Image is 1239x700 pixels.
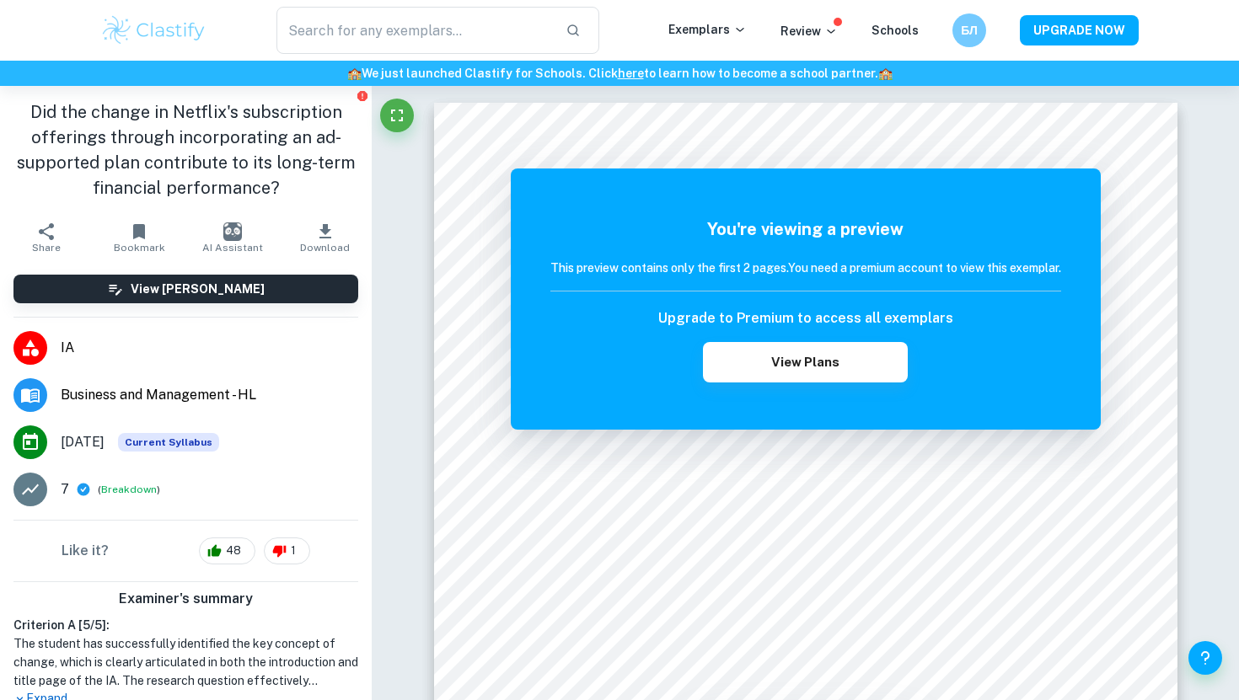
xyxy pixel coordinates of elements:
[93,214,185,261] button: Bookmark
[550,259,1061,277] h6: This preview contains only the first 2 pages. You need a premium account to view this exemplar.
[202,242,263,254] span: AI Assistant
[13,634,358,690] h1: The student has successfully identified the key concept of change, which is clearly articulated i...
[960,21,979,40] h6: БЛ
[100,13,207,47] img: Clastify logo
[347,67,362,80] span: 🏫
[668,20,747,39] p: Exemplars
[118,433,219,452] span: Current Syllabus
[13,99,358,200] h1: Did the change in Netflix's subscription offerings through incorporating an ad-supported plan con...
[1188,641,1222,675] button: Help and Feedback
[217,542,250,559] span: 48
[878,67,893,80] span: 🏫
[282,542,305,559] span: 1
[380,99,414,132] button: Fullscreen
[550,216,1061,242] h5: You're viewing a preview
[118,433,219,452] div: This exemplar is based on the current syllabus. Feel free to refer to it for inspiration/ideas wh...
[223,222,242,241] img: AI Assistant
[276,7,552,54] input: Search for any exemplars...
[62,541,109,561] h6: Like it?
[61,385,358,405] span: Business and Management - HL
[101,482,157,497] button: Breakdown
[658,308,953,329] h6: Upgrade to Premium to access all exemplars
[61,432,105,452] span: [DATE]
[114,242,165,254] span: Bookmark
[300,242,350,254] span: Download
[3,64,1236,83] h6: We just launched Clastify for Schools. Click to learn how to become a school partner.
[1020,15,1139,45] button: UPGRADE NOW
[703,342,907,382] button: View Plans
[13,616,358,634] h6: Criterion A [ 5 / 5 ]:
[98,482,160,498] span: ( )
[618,67,644,80] a: here
[7,589,365,609] h6: Examiner's summary
[872,24,919,37] a: Schools
[13,275,358,303] button: View [PERSON_NAME]
[279,214,372,261] button: Download
[356,89,368,102] button: Report issue
[952,13,986,47] button: БЛ
[61,338,358,358] span: IA
[131,280,265,298] h6: View [PERSON_NAME]
[780,22,838,40] p: Review
[32,242,61,254] span: Share
[186,214,279,261] button: AI Assistant
[61,479,69,500] p: 7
